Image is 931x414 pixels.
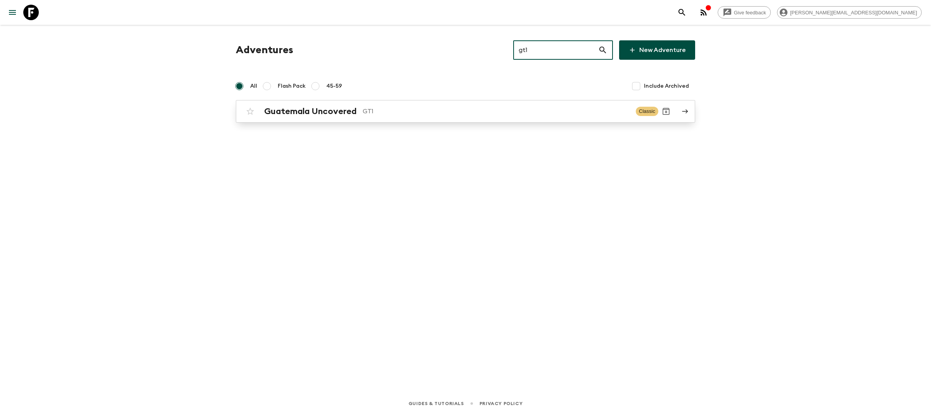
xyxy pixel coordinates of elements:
h2: Guatemala Uncovered [264,106,356,116]
p: GT1 [363,107,630,116]
input: e.g. AR1, Argentina [513,39,598,61]
button: menu [5,5,20,20]
button: Archive [658,104,674,119]
a: New Adventure [619,40,695,60]
span: Include Archived [644,82,689,90]
span: All [250,82,257,90]
a: Give feedback [718,6,771,19]
div: [PERSON_NAME][EMAIL_ADDRESS][DOMAIN_NAME] [777,6,922,19]
span: [PERSON_NAME][EMAIL_ADDRESS][DOMAIN_NAME] [786,10,921,16]
span: Flash Pack [278,82,306,90]
a: Guatemala UncoveredGT1ClassicArchive [236,100,695,123]
a: Privacy Policy [479,399,523,408]
span: 45-59 [326,82,342,90]
h1: Adventures [236,42,293,58]
a: Guides & Tutorials [408,399,464,408]
span: Give feedback [730,10,770,16]
button: search adventures [674,5,690,20]
span: Classic [636,107,658,116]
